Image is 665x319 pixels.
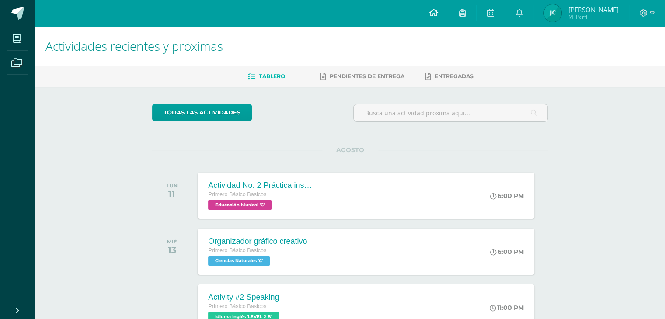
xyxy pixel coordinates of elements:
[167,183,178,189] div: LUN
[208,191,266,198] span: Primero Básico Basicos
[208,200,272,210] span: Educación Musical 'C'
[208,247,266,253] span: Primero Básico Basicos
[208,293,281,302] div: Activity #2 Speaking
[435,73,474,80] span: Entregadas
[152,104,252,121] a: todas las Actividades
[330,73,404,80] span: Pendientes de entrega
[425,69,474,83] a: Entregadas
[490,192,524,200] div: 6:00 PM
[568,5,618,14] span: [PERSON_NAME]
[322,146,378,154] span: AGOSTO
[208,237,307,246] div: Organizador gráfico creativo
[208,303,266,309] span: Primero Básico Basicos
[544,4,561,22] img: 2b8fcad043e696ae275570a5fc2ac2b8.png
[490,304,524,312] div: 11:00 PM
[167,189,178,199] div: 11
[167,245,177,255] div: 13
[320,69,404,83] a: Pendientes de entrega
[354,104,547,121] input: Busca una actividad próxima aquí...
[568,13,618,21] span: Mi Perfil
[208,256,270,266] span: Ciencias Naturales 'C'
[45,38,223,54] span: Actividades recientes y próximas
[248,69,285,83] a: Tablero
[208,181,313,190] div: Actividad No. 2 Práctica instrumental y símbolos musicales.
[167,239,177,245] div: MIÉ
[490,248,524,256] div: 6:00 PM
[259,73,285,80] span: Tablero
